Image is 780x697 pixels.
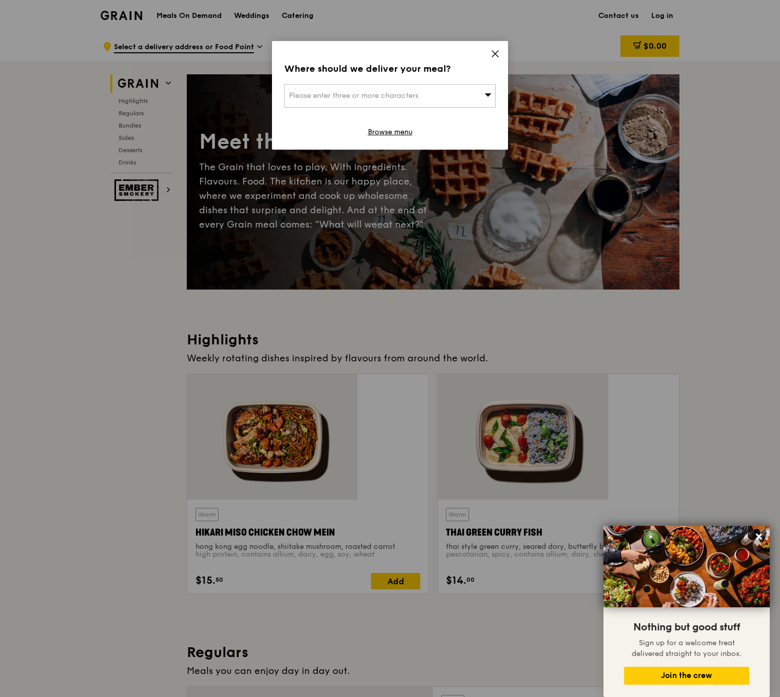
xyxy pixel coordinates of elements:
[603,526,770,607] img: DSC07876-Edit02-Large.jpeg
[284,61,496,76] div: Where should we deliver your meal?
[751,528,767,545] button: Close
[633,621,740,633] span: Nothing but good stuff
[289,91,418,100] span: Please enter three or more characters
[624,667,749,685] button: Join the crew
[368,127,413,137] a: Browse menu
[632,639,742,658] span: Sign up for a welcome treat delivered straight to your inbox.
